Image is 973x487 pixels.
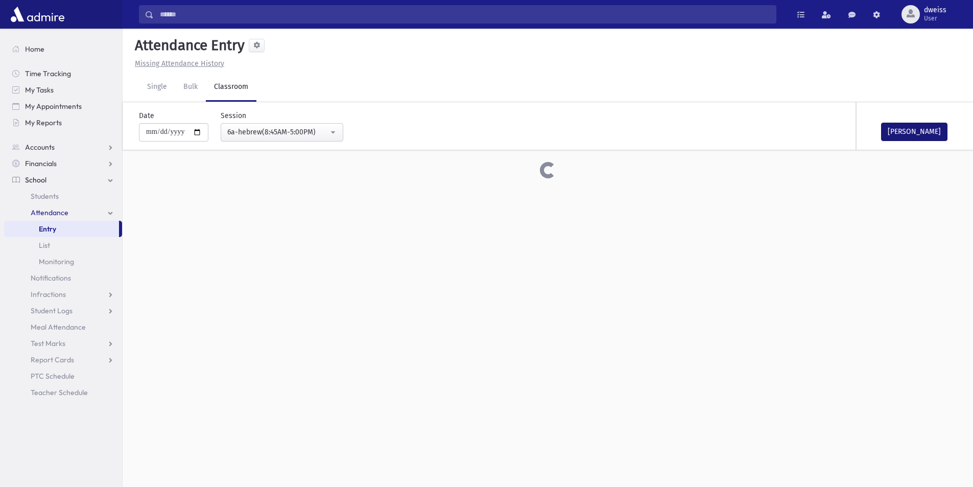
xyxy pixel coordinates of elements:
a: Report Cards [4,352,122,368]
span: PTC Schedule [31,372,75,381]
a: Notifications [4,270,122,286]
a: Meal Attendance [4,319,122,335]
span: Meal Attendance [31,322,86,332]
a: Missing Attendance History [131,59,224,68]
label: Session [221,110,246,121]
button: [PERSON_NAME] [881,123,947,141]
a: Single [139,73,175,102]
a: Home [4,41,122,57]
span: Financials [25,159,57,168]
a: My Appointments [4,98,122,114]
a: Attendance [4,204,122,221]
span: Test Marks [31,339,65,348]
a: Monitoring [4,253,122,270]
a: Teacher Schedule [4,384,122,401]
a: Infractions [4,286,122,303]
span: Student Logs [31,306,73,315]
a: Student Logs [4,303,122,319]
input: Search [154,5,776,24]
span: Students [31,192,59,201]
span: My Tasks [25,85,54,95]
span: My Appointments [25,102,82,111]
label: Date [139,110,154,121]
span: Attendance [31,208,68,217]
a: My Reports [4,114,122,131]
span: Monitoring [39,257,74,266]
span: Entry [39,224,56,234]
span: User [924,14,946,22]
span: Time Tracking [25,69,71,78]
a: Classroom [206,73,256,102]
div: 6a-hebrew(8:45AM-5:00PM) [227,127,328,137]
a: Bulk [175,73,206,102]
span: List [39,241,50,250]
span: dweiss [924,6,946,14]
span: Accounts [25,143,55,152]
button: 6a-hebrew(8:45AM-5:00PM) [221,123,343,142]
u: Missing Attendance History [135,59,224,68]
h5: Attendance Entry [131,37,245,54]
a: School [4,172,122,188]
span: School [25,175,46,184]
a: Accounts [4,139,122,155]
span: Teacher Schedule [31,388,88,397]
a: Entry [4,221,119,237]
a: List [4,237,122,253]
span: Notifications [31,273,71,283]
a: Students [4,188,122,204]
span: My Reports [25,118,62,127]
span: Report Cards [31,355,74,364]
span: Infractions [31,290,66,299]
a: My Tasks [4,82,122,98]
a: PTC Schedule [4,368,122,384]
img: AdmirePro [8,4,67,25]
a: Financials [4,155,122,172]
span: Home [25,44,44,54]
a: Test Marks [4,335,122,352]
a: Time Tracking [4,65,122,82]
